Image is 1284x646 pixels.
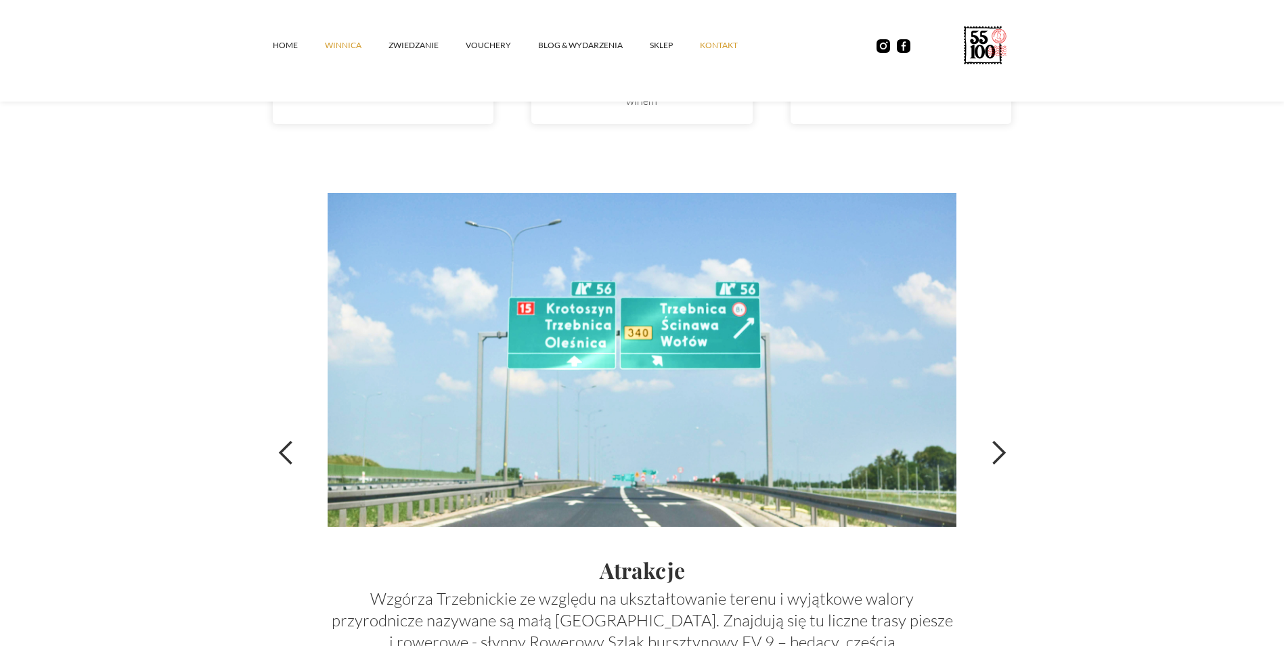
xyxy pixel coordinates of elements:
[538,25,650,66] a: Blog & Wydarzenia
[650,25,700,66] a: SKLEP
[273,25,325,66] a: Home
[700,25,765,66] a: kontakt
[389,25,466,66] a: ZWIEDZANIE
[325,25,389,66] a: winnica
[328,559,956,581] h1: Atrakcje
[466,25,538,66] a: vouchery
